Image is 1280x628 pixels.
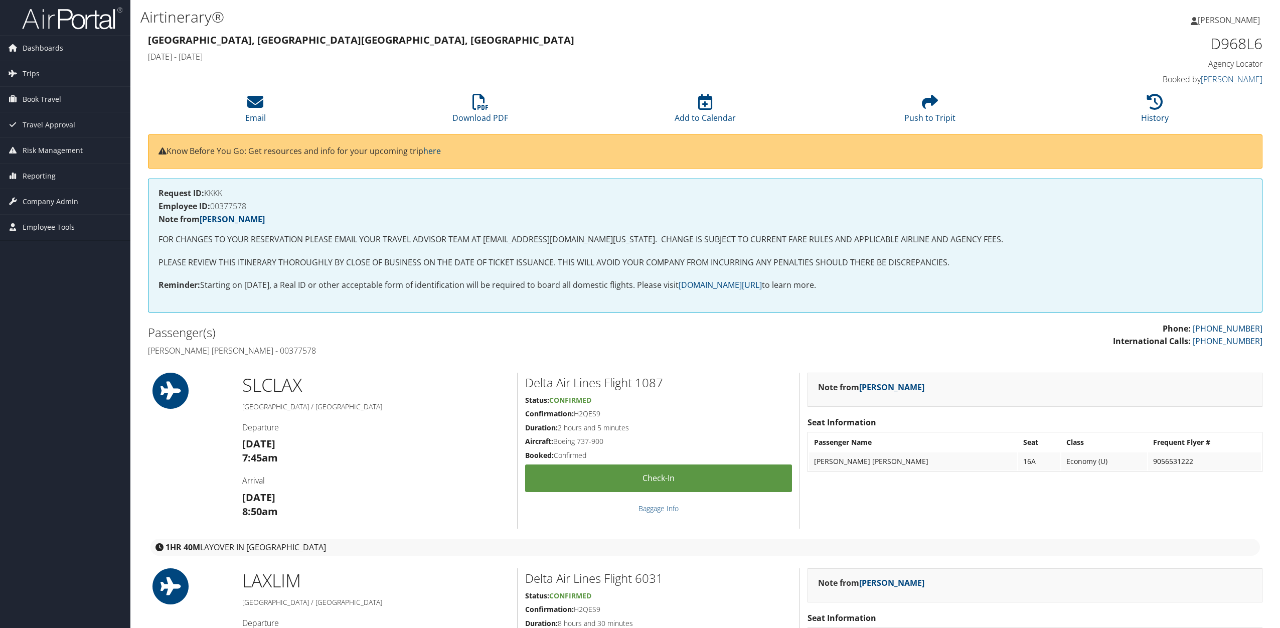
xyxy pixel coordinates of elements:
h4: Agency Locator [995,58,1262,69]
strong: Duration: [525,423,558,432]
a: Push to Tripit [904,99,955,123]
strong: Phone: [1163,323,1191,334]
h5: 2 hours and 5 minutes [525,423,792,433]
strong: [DATE] [242,437,275,450]
strong: Booked: [525,450,554,460]
th: Seat [1018,433,1060,451]
a: [DOMAIN_NAME][URL] [679,279,762,290]
strong: Status: [525,591,549,600]
a: [PERSON_NAME] [200,214,265,225]
span: Confirmed [549,395,591,405]
p: FOR CHANGES TO YOUR RESERVATION PLEASE EMAIL YOUR TRAVEL ADVISOR TEAM AT [EMAIL_ADDRESS][DOMAIN_N... [158,233,1252,246]
h5: [GEOGRAPHIC_DATA] / [GEOGRAPHIC_DATA] [242,597,510,607]
a: History [1141,99,1169,123]
h2: Delta Air Lines Flight 1087 [525,374,792,391]
a: Download PDF [452,99,508,123]
h5: Confirmed [525,450,792,460]
td: Economy (U) [1061,452,1147,470]
th: Frequent Flyer # [1148,433,1261,451]
h1: SLC LAX [242,373,510,398]
h2: Delta Air Lines Flight 6031 [525,570,792,587]
strong: 1HR 40M [166,542,200,553]
h4: [DATE] - [DATE] [148,51,980,62]
a: [PERSON_NAME] [859,382,924,393]
span: Dashboards [23,36,63,61]
span: Travel Approval [23,112,75,137]
strong: Employee ID: [158,201,210,212]
span: Reporting [23,164,56,189]
strong: Note from [818,382,924,393]
a: [PHONE_NUMBER] [1193,336,1262,347]
span: Risk Management [23,138,83,163]
strong: Reminder: [158,279,200,290]
p: Know Before You Go: Get resources and info for your upcoming trip [158,145,1252,158]
div: layover in [GEOGRAPHIC_DATA] [150,539,1260,556]
td: [PERSON_NAME] [PERSON_NAME] [809,452,1018,470]
h1: LAX LIM [242,568,510,593]
th: Class [1061,433,1147,451]
img: airportal-logo.png [22,7,122,30]
p: Starting on [DATE], a Real ID or other acceptable form of identification will be required to boar... [158,279,1252,292]
h5: H2QES9 [525,409,792,419]
p: PLEASE REVIEW THIS ITINERARY THOROUGHLY BY CLOSE OF BUSINESS ON THE DATE OF TICKET ISSUANCE. THIS... [158,256,1252,269]
td: 16A [1018,452,1060,470]
h4: Departure [242,422,510,433]
strong: Duration: [525,618,558,628]
a: [PERSON_NAME] [1201,74,1262,85]
strong: Aircraft: [525,436,553,446]
span: Book Travel [23,87,61,112]
a: [PHONE_NUMBER] [1193,323,1262,334]
th: Passenger Name [809,433,1018,451]
strong: Note from [818,577,924,588]
strong: Seat Information [808,612,876,623]
strong: 7:45am [242,451,278,464]
h5: Boeing 737-900 [525,436,792,446]
a: Email [245,99,266,123]
h1: D968L6 [995,33,1262,54]
h2: Passenger(s) [148,324,698,341]
h5: H2QES9 [525,604,792,614]
a: here [423,145,441,156]
strong: Confirmation: [525,604,574,614]
a: Baggage Info [638,504,679,513]
span: Employee Tools [23,215,75,240]
strong: Seat Information [808,417,876,428]
a: [PERSON_NAME] [1191,5,1270,35]
h4: Booked by [995,74,1262,85]
strong: [GEOGRAPHIC_DATA], [GEOGRAPHIC_DATA] [GEOGRAPHIC_DATA], [GEOGRAPHIC_DATA] [148,33,574,47]
strong: International Calls: [1113,336,1191,347]
h4: [PERSON_NAME] [PERSON_NAME] - 00377578 [148,345,698,356]
h5: [GEOGRAPHIC_DATA] / [GEOGRAPHIC_DATA] [242,402,510,412]
span: [PERSON_NAME] [1198,15,1260,26]
a: [PERSON_NAME] [859,577,924,588]
a: Add to Calendar [675,99,736,123]
strong: [DATE] [242,491,275,504]
td: 9056531222 [1148,452,1261,470]
h1: Airtinerary® [140,7,893,28]
span: Confirmed [549,591,591,600]
h4: KKKK [158,189,1252,197]
span: Trips [23,61,40,86]
h4: 00377578 [158,202,1252,210]
h4: Arrival [242,475,510,486]
a: Check-in [525,464,792,492]
strong: Confirmation: [525,409,574,418]
span: Company Admin [23,189,78,214]
strong: Note from [158,214,265,225]
strong: Status: [525,395,549,405]
strong: Request ID: [158,188,204,199]
strong: 8:50am [242,505,278,518]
